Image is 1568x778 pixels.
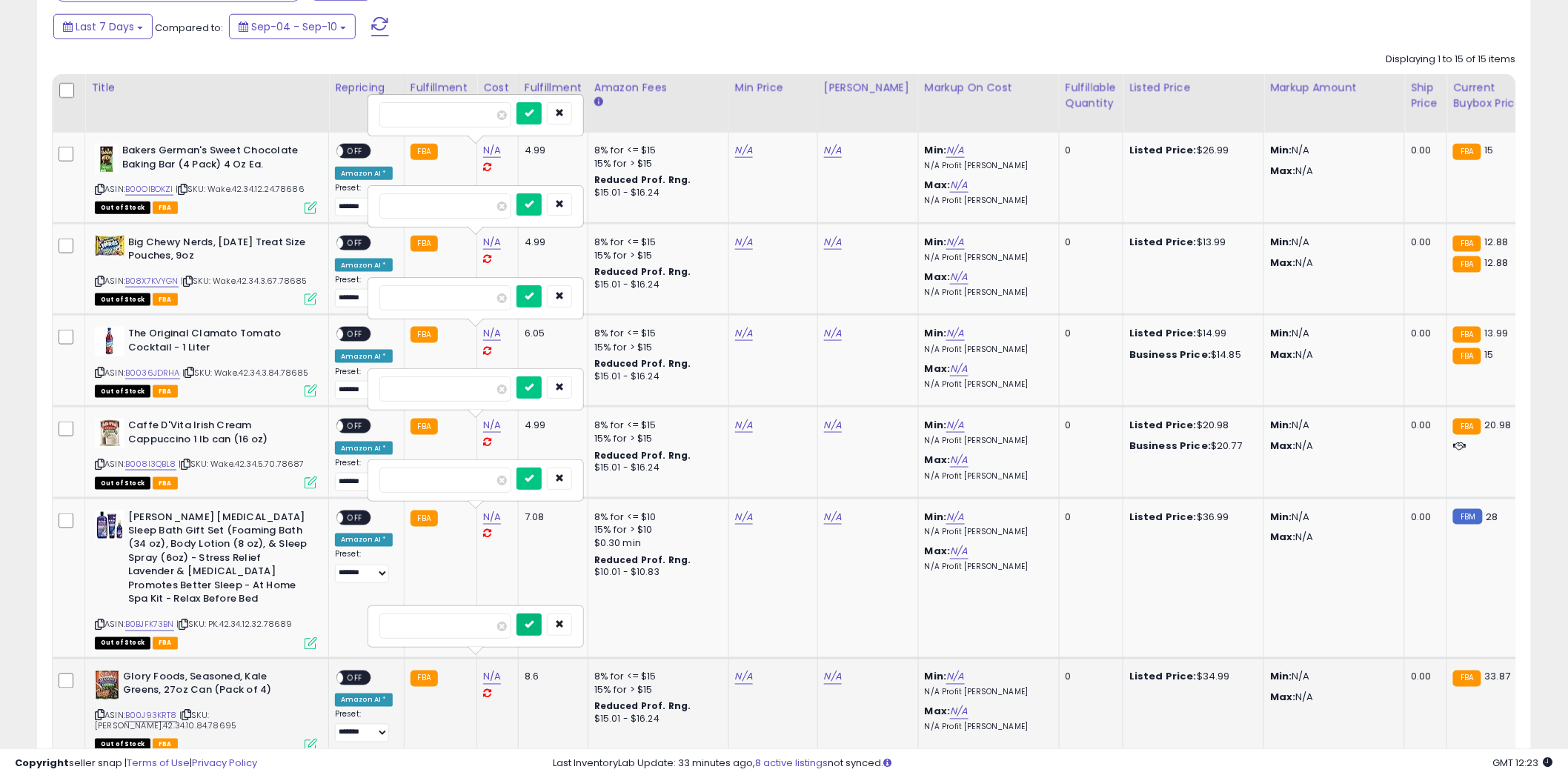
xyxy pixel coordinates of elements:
[335,350,393,363] div: Amazon AI *
[925,688,1048,698] p: N/A Profit [PERSON_NAME]
[1270,144,1393,157] p: N/A
[594,714,717,726] div: $15.01 - $16.24
[95,385,150,398] span: All listings that are currently out of stock and unavailable for purchase on Amazon
[155,21,223,35] span: Compared to:
[95,236,124,256] img: 51oh8ElOT0L._SL40_.jpg
[594,144,717,157] div: 8% for <= $15
[1270,235,1292,249] strong: Min:
[1270,419,1393,432] p: N/A
[343,420,367,433] span: OFF
[343,512,367,525] span: OFF
[483,80,512,96] div: Cost
[1453,419,1481,435] small: FBA
[1270,348,1296,362] strong: Max:
[1453,671,1481,687] small: FBA
[950,545,968,559] a: N/A
[1129,236,1252,249] div: $13.99
[1453,509,1482,525] small: FBM
[594,524,717,537] div: 15% for > $10
[946,326,964,341] a: N/A
[1493,756,1553,770] span: 2025-09-18 12:23 GMT
[594,173,691,186] b: Reduced Prof. Rng.
[525,236,577,249] div: 4.99
[1270,439,1393,453] p: N/A
[594,327,717,340] div: 8% for <= $15
[483,510,501,525] a: N/A
[525,144,577,157] div: 4.99
[1485,326,1509,340] span: 13.99
[594,80,722,96] div: Amazon Fees
[525,419,577,432] div: 4.99
[1129,80,1258,96] div: Listed Price
[123,671,303,702] b: Glory Foods, Seasoned, Kale Greens, 27oz Can (Pack of 4)
[554,757,1553,771] div: Last InventoryLab Update: 33 minutes ago, not synced.
[335,442,393,455] div: Amazon AI *
[1411,671,1435,684] div: 0.00
[1453,327,1481,343] small: FBA
[594,187,717,199] div: $15.01 - $16.24
[411,511,438,527] small: FBA
[343,145,367,158] span: OFF
[483,670,501,685] a: N/A
[1270,691,1296,705] strong: Max:
[181,275,308,287] span: | SKU: Wake.42.34.3.67.78685
[925,471,1048,482] p: N/A Profit [PERSON_NAME]
[95,144,317,213] div: ASIN:
[925,362,951,376] b: Max:
[1485,348,1494,362] span: 15
[1270,531,1296,545] strong: Max:
[1411,327,1435,340] div: 0.00
[53,14,153,39] button: Last 7 Days
[95,477,150,490] span: All listings that are currently out of stock and unavailable for purchase on Amazon
[1129,439,1211,453] b: Business Price:
[335,550,393,583] div: Preset:
[95,327,124,356] img: 41FYGVGp7oL._SL40_.jpg
[594,432,717,445] div: 15% for > $15
[1486,510,1498,524] span: 28
[1453,256,1481,273] small: FBA
[335,458,393,491] div: Preset:
[411,327,438,343] small: FBA
[824,510,842,525] a: N/A
[153,202,178,214] span: FBA
[1270,671,1393,684] p: N/A
[950,362,968,376] a: N/A
[1129,348,1211,362] b: Business Price:
[1270,164,1393,178] p: N/A
[594,554,691,567] b: Reduced Prof. Rng.
[925,196,1048,206] p: N/A Profit [PERSON_NAME]
[127,756,190,770] a: Terms of Use
[824,418,842,433] a: N/A
[950,453,968,468] a: N/A
[594,236,717,249] div: 8% for <= $15
[950,178,968,193] a: N/A
[1270,236,1393,249] p: N/A
[15,757,257,771] div: seller snap | |
[594,279,717,291] div: $15.01 - $16.24
[95,327,317,396] div: ASIN:
[950,705,968,719] a: N/A
[946,235,964,250] a: N/A
[1411,419,1435,432] div: 0.00
[1066,144,1112,157] div: 0
[735,510,753,525] a: N/A
[925,345,1048,355] p: N/A Profit [PERSON_NAME]
[525,511,577,524] div: 7.08
[1129,510,1197,524] b: Listed Price:
[335,167,393,180] div: Amazon AI *
[411,80,471,96] div: Fulfillment
[946,143,964,158] a: N/A
[925,562,1048,573] p: N/A Profit [PERSON_NAME]
[125,183,173,196] a: B00OIBOKZI
[594,684,717,697] div: 15% for > $15
[1270,418,1292,432] strong: Min:
[1129,326,1197,340] b: Listed Price:
[153,293,178,306] span: FBA
[594,341,717,354] div: 15% for > $15
[411,419,438,435] small: FBA
[1066,327,1112,340] div: 0
[946,418,964,433] a: N/A
[925,287,1048,298] p: N/A Profit [PERSON_NAME]
[1270,511,1393,524] p: N/A
[1129,143,1197,157] b: Listed Price:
